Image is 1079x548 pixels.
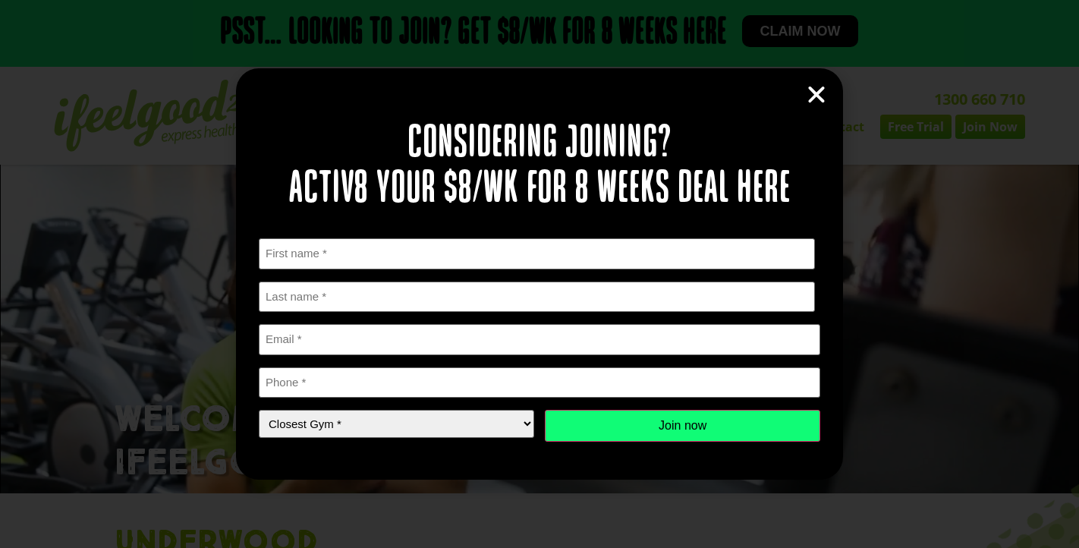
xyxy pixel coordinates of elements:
[545,410,820,442] input: Join now
[259,367,820,398] input: Phone *
[259,324,820,355] input: Email *
[259,121,820,213] h2: Considering joining? Activ8 your $8/wk for 8 weeks deal here
[259,282,815,313] input: Last name *
[805,83,828,106] a: Close
[259,238,815,269] input: First name *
